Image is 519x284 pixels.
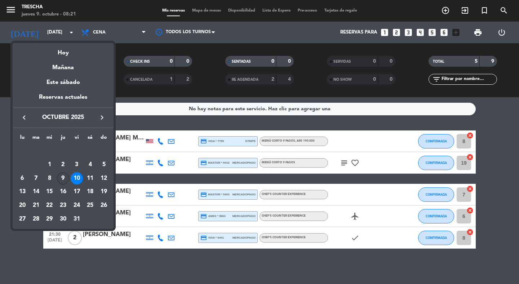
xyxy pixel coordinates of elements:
div: 2 [57,159,69,171]
td: 13 de octubre de 2025 [15,185,29,199]
div: 6 [16,172,28,185]
td: 27 de octubre de 2025 [15,212,29,226]
div: 17 [71,186,83,198]
div: 19 [98,186,110,198]
button: keyboard_arrow_left [18,113,31,122]
div: 31 [71,213,83,225]
th: miércoles [43,133,56,145]
td: OCT. [15,144,111,158]
td: 9 de octubre de 2025 [56,172,70,185]
i: keyboard_arrow_left [20,113,28,122]
i: keyboard_arrow_right [98,113,106,122]
div: 14 [30,186,42,198]
div: 15 [43,186,56,198]
div: 28 [30,213,42,225]
td: 12 de octubre de 2025 [97,172,111,185]
div: 12 [98,172,110,185]
div: 25 [84,199,96,212]
td: 24 de octubre de 2025 [70,199,84,212]
div: 26 [98,199,110,212]
div: Reservas actuales [13,93,114,107]
td: 11 de octubre de 2025 [84,172,97,185]
div: 5 [98,159,110,171]
th: sábado [84,133,97,145]
div: 27 [16,213,28,225]
td: 19 de octubre de 2025 [97,185,111,199]
td: 1 de octubre de 2025 [43,158,56,172]
td: 30 de octubre de 2025 [56,212,70,226]
div: 29 [43,213,56,225]
td: 16 de octubre de 2025 [56,185,70,199]
th: domingo [97,133,111,145]
div: Este sábado [13,72,114,93]
div: Hoy [13,43,114,58]
td: 15 de octubre de 2025 [43,185,56,199]
div: 1 [43,159,56,171]
th: lunes [15,133,29,145]
td: 28 de octubre de 2025 [29,212,43,226]
td: 25 de octubre de 2025 [84,199,97,212]
td: 8 de octubre de 2025 [43,172,56,185]
th: jueves [56,133,70,145]
td: 3 de octubre de 2025 [70,158,84,172]
td: 10 de octubre de 2025 [70,172,84,185]
td: 22 de octubre de 2025 [43,199,56,212]
th: viernes [70,133,84,145]
div: 20 [16,199,28,212]
div: 8 [43,172,56,185]
div: 4 [84,159,96,171]
td: 23 de octubre de 2025 [56,199,70,212]
td: 5 de octubre de 2025 [97,158,111,172]
td: 14 de octubre de 2025 [29,185,43,199]
td: 7 de octubre de 2025 [29,172,43,185]
button: keyboard_arrow_right [96,113,108,122]
div: 30 [57,213,69,225]
td: 4 de octubre de 2025 [84,158,97,172]
div: Mañana [13,58,114,72]
td: 31 de octubre de 2025 [70,212,84,226]
td: 17 de octubre de 2025 [70,185,84,199]
div: 13 [16,186,28,198]
td: 26 de octubre de 2025 [97,199,111,212]
div: 3 [71,159,83,171]
td: 18 de octubre de 2025 [84,185,97,199]
td: 29 de octubre de 2025 [43,212,56,226]
div: 18 [84,186,96,198]
td: 6 de octubre de 2025 [15,172,29,185]
div: 23 [57,199,69,212]
th: martes [29,133,43,145]
div: 24 [71,199,83,212]
div: 10 [71,172,83,185]
span: octubre 2025 [31,113,96,122]
td: 2 de octubre de 2025 [56,158,70,172]
div: 11 [84,172,96,185]
div: 16 [57,186,69,198]
div: 21 [30,199,42,212]
div: 22 [43,199,56,212]
td: 20 de octubre de 2025 [15,199,29,212]
td: 21 de octubre de 2025 [29,199,43,212]
div: 9 [57,172,69,185]
div: 7 [30,172,42,185]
